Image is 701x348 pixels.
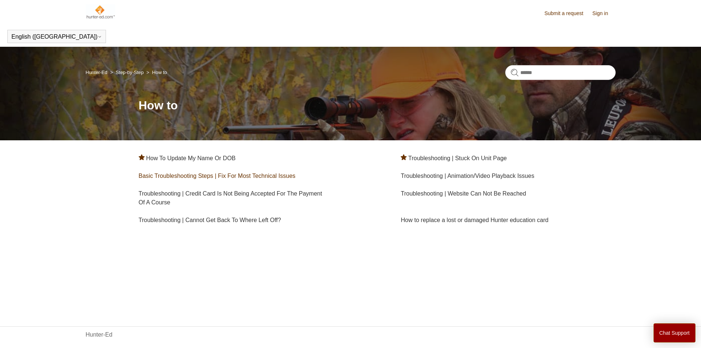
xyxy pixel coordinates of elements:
a: Troubleshooting | Website Can Not Be Reached [401,190,526,197]
a: How to [152,70,167,75]
li: Step-by-Step [109,70,145,75]
a: Troubleshooting | Cannot Get Back To Where Left Off? [139,217,281,223]
a: Troubleshooting | Animation/Video Playback Issues [401,173,534,179]
a: Hunter-Ed [86,70,107,75]
a: How to replace a lost or damaged Hunter education card [401,217,548,223]
a: How To Update My Name Or DOB [146,155,236,161]
button: Chat Support [654,323,696,342]
input: Search [505,65,616,80]
li: Hunter-Ed [86,70,109,75]
a: Troubleshooting | Credit Card Is Not Being Accepted For The Payment Of A Course [139,190,322,205]
svg: Promoted article [139,154,145,160]
a: Troubleshooting | Stuck On Unit Page [408,155,507,161]
svg: Promoted article [401,154,407,160]
a: Basic Troubleshooting Steps | Fix For Most Technical Issues [139,173,295,179]
img: Hunter-Ed Help Center home page [86,4,116,19]
li: How to [145,70,167,75]
a: Sign in [592,10,616,17]
button: English ([GEOGRAPHIC_DATA]) [11,34,102,40]
a: Submit a request [544,10,591,17]
a: Hunter-Ed [86,330,113,339]
h1: How to [139,96,616,114]
a: Step-by-Step [116,70,144,75]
